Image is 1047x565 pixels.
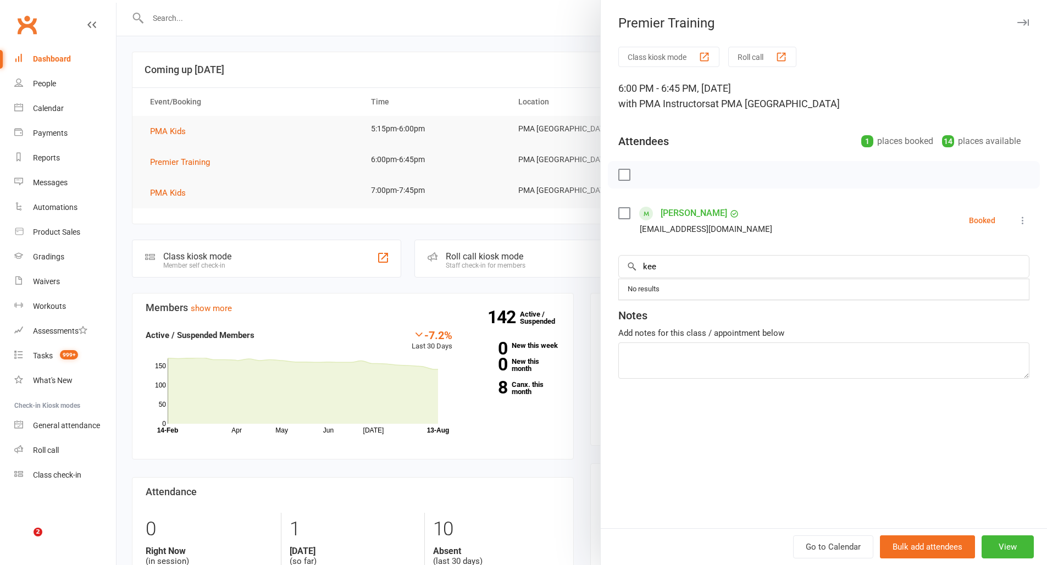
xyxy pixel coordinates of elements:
[33,351,53,360] div: Tasks
[14,245,116,269] a: Gradings
[33,178,68,187] div: Messages
[14,438,116,463] a: Roll call
[33,153,60,162] div: Reports
[618,326,1029,340] div: Add notes for this class / appointment below
[640,222,772,236] div: [EMAIL_ADDRESS][DOMAIN_NAME]
[14,170,116,195] a: Messages
[14,463,116,488] a: Class kiosk mode
[60,350,78,359] span: 999+
[661,204,727,222] a: [PERSON_NAME]
[601,15,1047,31] div: Premier Training
[33,54,71,63] div: Dashboard
[14,344,116,368] a: Tasks 999+
[33,277,60,286] div: Waivers
[14,146,116,170] a: Reports
[942,134,1021,149] div: places available
[14,269,116,294] a: Waivers
[33,326,87,335] div: Assessments
[33,421,100,430] div: General attendance
[861,134,933,149] div: places booked
[728,47,796,67] button: Roll call
[14,319,116,344] a: Assessments
[33,104,64,113] div: Calendar
[33,252,64,261] div: Gradings
[623,281,1024,297] div: No results
[14,121,116,146] a: Payments
[618,47,719,67] button: Class kiosk mode
[618,134,669,149] div: Attendees
[880,535,975,558] button: Bulk add attendees
[14,220,116,245] a: Product Sales
[33,129,68,137] div: Payments
[13,11,41,38] a: Clubworx
[969,217,995,224] div: Booked
[618,98,710,109] span: with PMA Instructors
[33,203,77,212] div: Automations
[34,528,42,536] span: 2
[942,135,954,147] div: 14
[618,308,647,323] div: Notes
[33,376,73,385] div: What's New
[33,470,81,479] div: Class check-in
[33,79,56,88] div: People
[14,413,116,438] a: General attendance kiosk mode
[14,294,116,319] a: Workouts
[33,228,80,236] div: Product Sales
[33,302,66,311] div: Workouts
[618,255,1029,278] input: Search to add attendees
[861,135,873,147] div: 1
[11,528,37,554] iframe: Intercom live chat
[982,535,1034,558] button: View
[14,47,116,71] a: Dashboard
[793,535,873,558] a: Go to Calendar
[14,368,116,393] a: What's New
[14,71,116,96] a: People
[33,446,59,455] div: Roll call
[710,98,840,109] span: at PMA [GEOGRAPHIC_DATA]
[14,96,116,121] a: Calendar
[618,81,1029,112] div: 6:00 PM - 6:45 PM, [DATE]
[14,195,116,220] a: Automations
